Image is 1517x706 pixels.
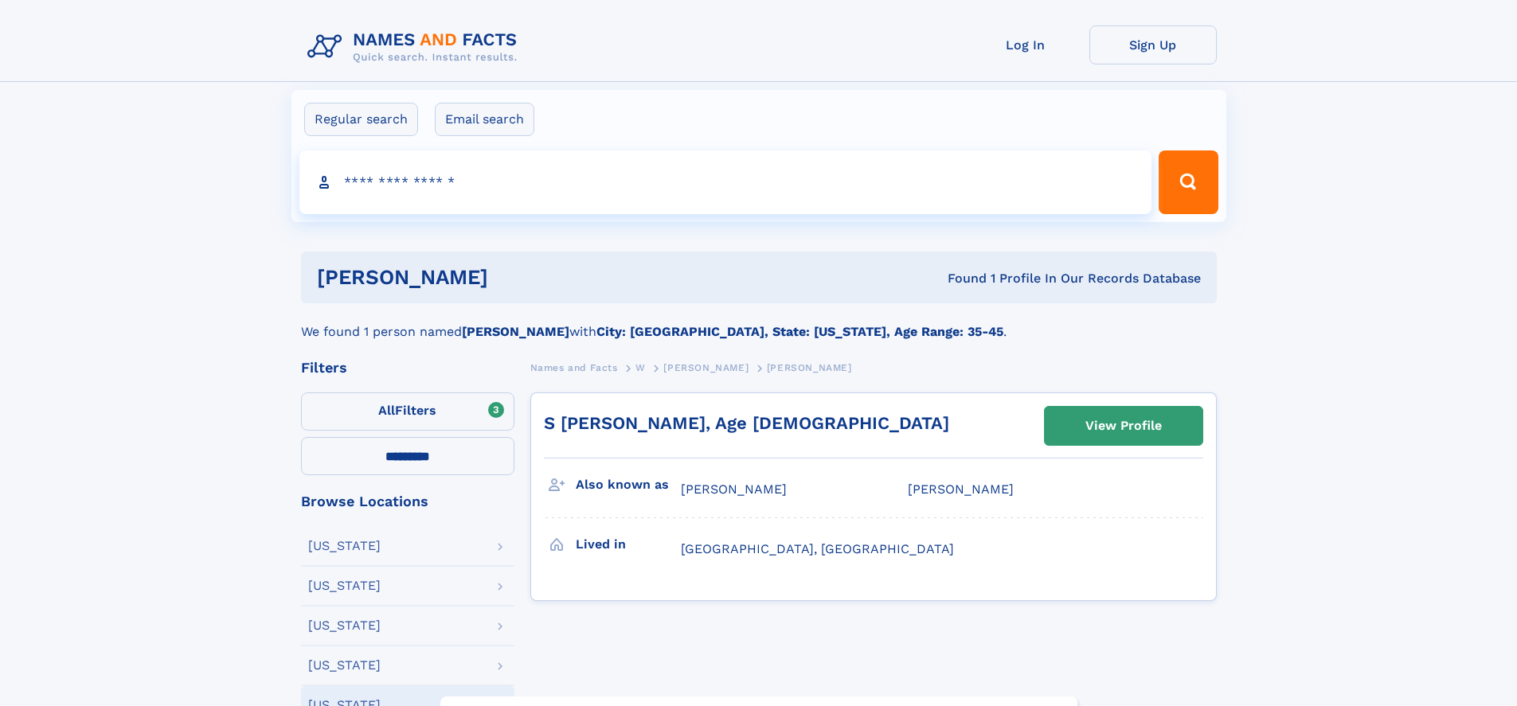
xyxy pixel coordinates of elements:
[378,403,395,418] span: All
[301,25,530,68] img: Logo Names and Facts
[663,357,749,377] a: [PERSON_NAME]
[299,150,1152,214] input: search input
[681,482,787,497] span: [PERSON_NAME]
[1159,150,1218,214] button: Search Button
[308,619,381,632] div: [US_STATE]
[908,482,1014,497] span: [PERSON_NAME]
[435,103,534,136] label: Email search
[962,25,1089,64] a: Log In
[301,494,514,509] div: Browse Locations
[317,267,718,287] h1: [PERSON_NAME]
[1089,25,1217,64] a: Sign Up
[308,540,381,552] div: [US_STATE]
[576,471,681,498] h3: Also known as
[462,324,569,339] b: [PERSON_NAME]
[544,413,949,433] a: S [PERSON_NAME], Age [DEMOGRAPHIC_DATA]
[663,362,749,373] span: [PERSON_NAME]
[301,392,514,431] label: Filters
[1085,408,1162,444] div: View Profile
[767,362,852,373] span: [PERSON_NAME]
[1045,407,1202,445] a: View Profile
[301,303,1217,341] div: We found 1 person named with .
[635,357,646,377] a: W
[530,357,618,377] a: Names and Facts
[301,361,514,375] div: Filters
[308,579,381,592] div: [US_STATE]
[304,103,418,136] label: Regular search
[576,531,681,558] h3: Lived in
[596,324,1003,339] b: City: [GEOGRAPHIC_DATA], State: [US_STATE], Age Range: 35-45
[308,659,381,672] div: [US_STATE]
[681,541,954,556] span: [GEOGRAPHIC_DATA], [GEOGRAPHIC_DATA]
[635,362,646,373] span: W
[717,270,1201,287] div: Found 1 Profile In Our Records Database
